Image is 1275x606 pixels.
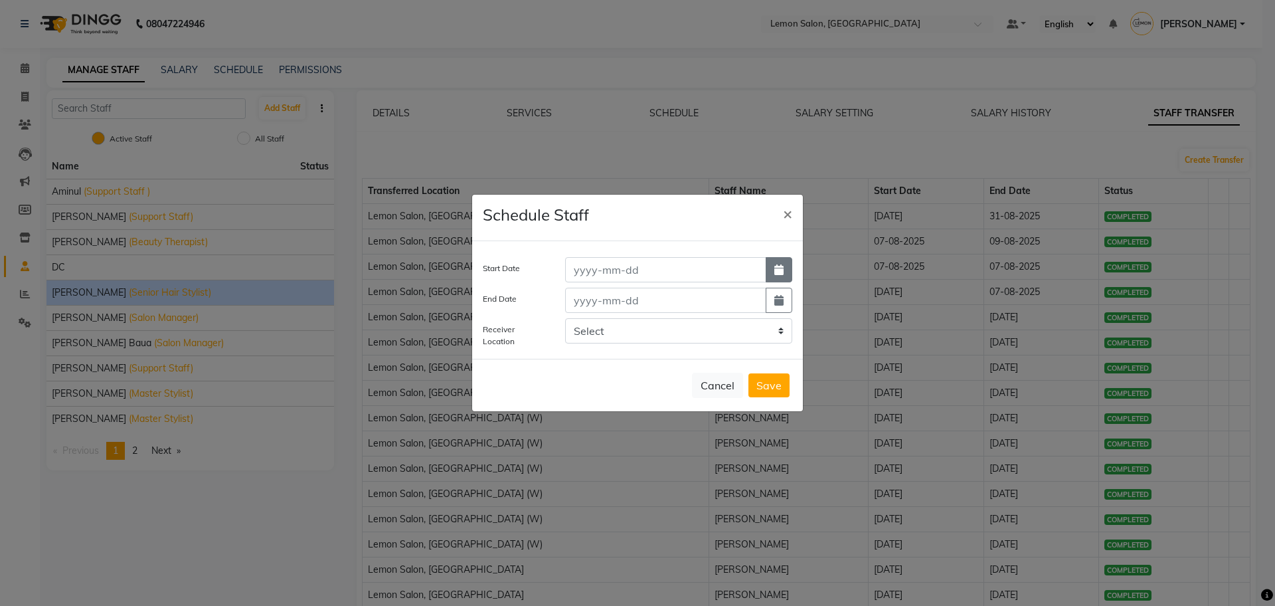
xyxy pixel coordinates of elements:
[748,373,790,397] button: Save
[772,195,803,232] button: Close
[565,257,766,282] input: yyyy-mm-dd
[483,205,589,225] h4: Schedule Staff
[483,262,520,274] label: Start Date
[565,288,766,313] input: yyyy-mm-dd
[483,324,545,348] label: Receiver Location
[692,373,743,398] button: Cancel
[483,293,517,305] label: End Date
[783,203,792,223] span: ×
